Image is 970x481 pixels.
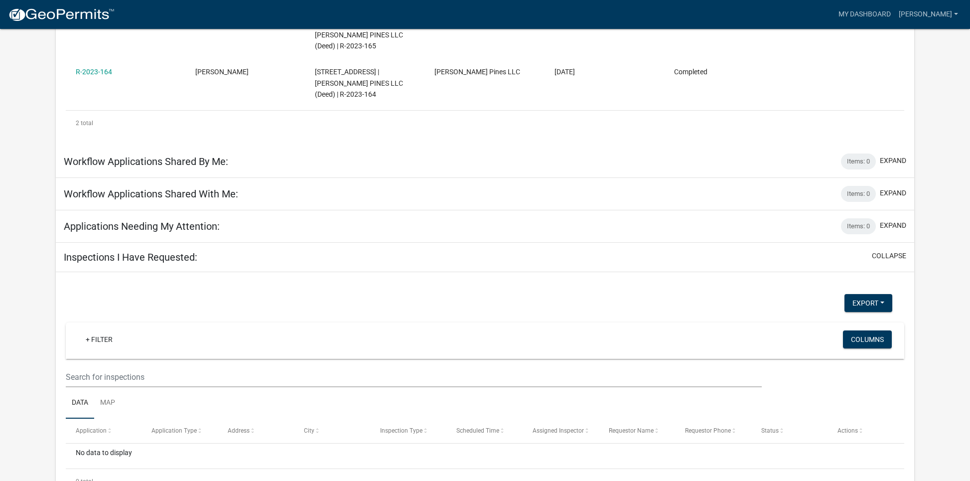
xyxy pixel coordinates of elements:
span: Rental Registration [195,68,249,76]
span: Application [76,427,107,434]
span: Assigned Inspector [533,427,584,434]
datatable-header-cell: Assigned Inspector [523,419,599,443]
datatable-header-cell: Actions [828,419,904,443]
span: 1611 W 3RD AVE | PINYAN PINES LLC (Deed) | R-2023-165 [315,19,403,50]
button: Export [844,294,892,312]
datatable-header-cell: Address [218,419,294,443]
a: + Filter [78,330,121,348]
datatable-header-cell: Inspection Type [371,419,447,443]
a: [PERSON_NAME] [895,5,962,24]
div: Items: 0 [841,186,876,202]
a: My Dashboard [834,5,895,24]
input: Search for inspections [66,367,762,387]
span: Requestor Phone [685,427,731,434]
button: expand [880,156,906,166]
span: 1610 W 3RD AVE | PINYAN PINES LLC (Deed) | R-2023-164 [315,68,403,99]
button: expand [880,188,906,198]
a: Map [94,387,121,419]
h5: Workflow Applications Shared By Me: [64,156,228,167]
span: Completed [674,68,707,76]
datatable-header-cell: City [294,419,371,443]
h5: Inspections I Have Requested: [64,251,197,263]
button: expand [880,220,906,231]
span: 08/29/2023 [554,68,575,76]
span: Status [761,427,779,434]
h5: Workflow Applications Shared With Me: [64,188,238,200]
datatable-header-cell: Requestor Phone [676,419,752,443]
span: Pinyan Pines LLC [434,68,520,76]
div: No data to display [66,444,904,469]
div: Items: 0 [841,154,876,169]
a: R-2023-164 [76,68,112,76]
div: Items: 0 [841,218,876,234]
span: Scheduled Time [456,427,499,434]
a: Data [66,387,94,419]
h5: Applications Needing My Attention: [64,220,220,232]
datatable-header-cell: Application Type [142,419,218,443]
span: Actions [837,427,858,434]
span: Inspection Type [380,427,422,434]
datatable-header-cell: Scheduled Time [447,419,523,443]
span: Address [228,427,250,434]
span: Requestor Name [609,427,654,434]
div: 2 total [66,111,904,136]
span: City [304,427,314,434]
span: Application Type [151,427,197,434]
datatable-header-cell: Requestor Name [599,419,676,443]
button: collapse [872,251,906,261]
datatable-header-cell: Status [752,419,828,443]
datatable-header-cell: Application [66,419,142,443]
button: Columns [843,330,892,348]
